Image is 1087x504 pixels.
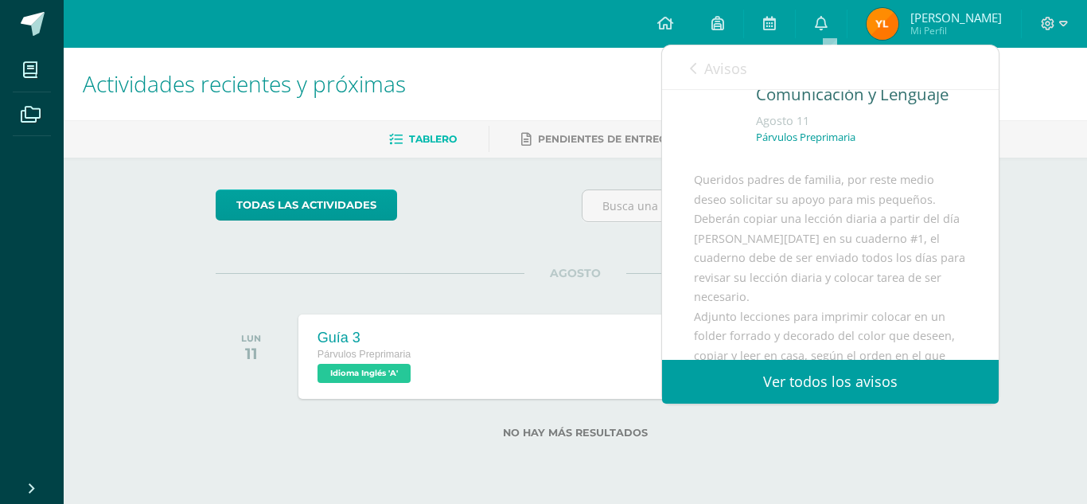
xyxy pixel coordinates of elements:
[389,127,457,152] a: Tablero
[216,189,397,221] a: todas las Actividades
[216,427,936,439] label: No hay más resultados
[662,360,999,404] a: Ver todos los avisos
[910,24,1002,37] span: Mi Perfil
[883,58,890,76] span: 2
[524,266,626,280] span: AGOSTO
[318,330,415,346] div: Guía 3
[318,349,411,360] span: Párvulos Preprimaria
[756,131,855,144] p: Párvulos Preprimaria
[867,8,898,40] img: 5245e3bd8303b0d14c6bc93cd9269dd4.png
[582,190,935,221] input: Busca una actividad próxima aquí...
[318,364,411,383] span: Idioma Inglés 'A'
[521,127,674,152] a: Pendientes de entrega
[538,133,674,145] span: Pendientes de entrega
[409,133,457,145] span: Tablero
[241,344,261,363] div: 11
[756,113,967,129] div: Agosto 11
[910,10,1002,25] span: [PERSON_NAME]
[883,58,971,76] span: avisos sin leer
[704,59,747,78] span: Avisos
[83,68,406,99] span: Actividades recientes y próximas
[241,333,261,344] div: LUN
